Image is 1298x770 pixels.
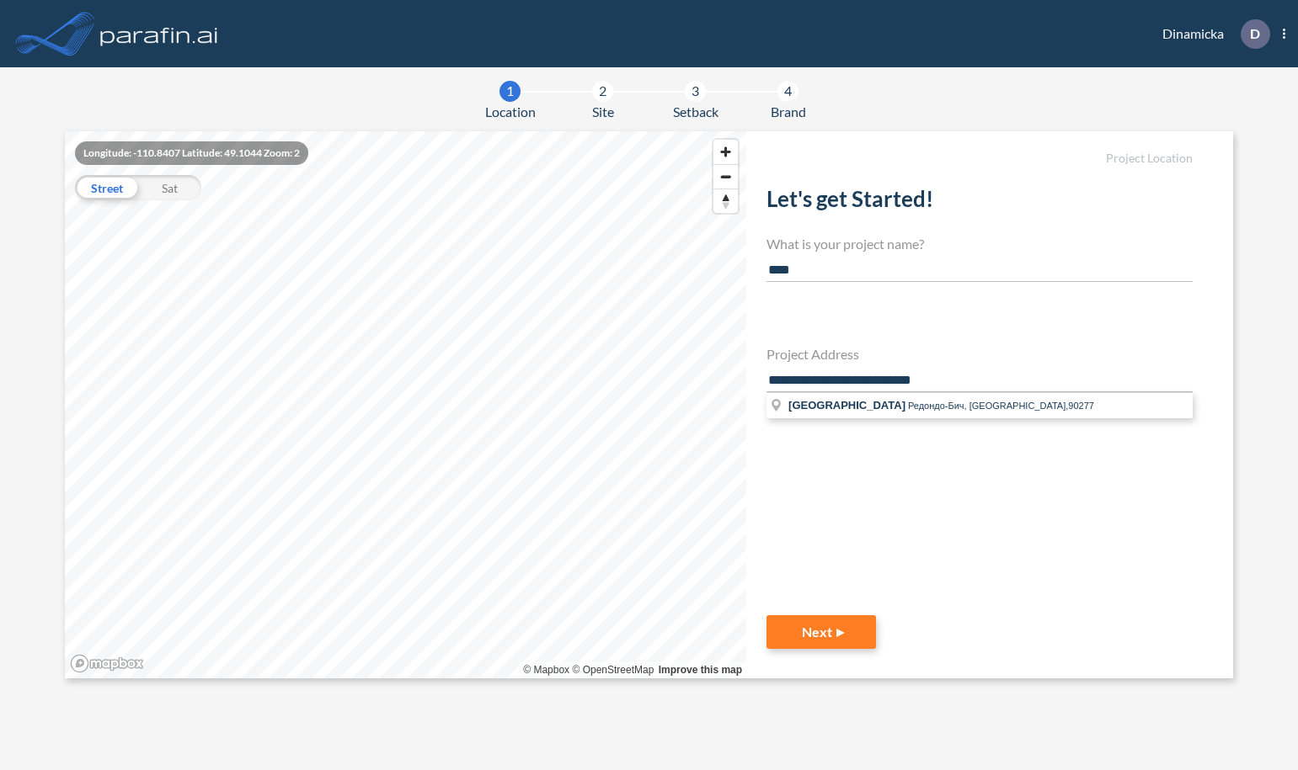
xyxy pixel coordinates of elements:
[523,664,569,676] a: Mapbox
[767,186,1193,219] h2: Let's get Started!
[713,189,738,213] button: Reset bearing to north
[713,164,738,189] button: Zoom out
[767,615,876,649] button: Next
[1137,19,1285,49] div: Dinamicka
[499,81,521,102] div: 1
[908,401,1094,411] span: Редондо-Бич, [GEOGRAPHIC_DATA],90277
[659,664,742,676] a: Improve this map
[572,664,654,676] a: OpenStreetMap
[75,175,138,200] div: Street
[685,81,706,102] div: 3
[788,399,905,412] span: [GEOGRAPHIC_DATA]
[771,102,806,122] span: Brand
[767,151,1193,166] h5: Project Location
[485,102,536,122] span: Location
[592,102,614,122] span: Site
[592,81,613,102] div: 2
[767,346,1193,362] h4: Project Address
[673,102,718,122] span: Setback
[713,165,738,189] span: Zoom out
[767,236,1193,252] h4: What is your project name?
[1250,26,1260,41] p: D
[97,17,222,50] img: logo
[138,175,201,200] div: Sat
[713,140,738,164] button: Zoom in
[777,81,799,102] div: 4
[70,654,144,673] a: Mapbox homepage
[65,131,746,678] canvas: Map
[75,141,308,165] div: Longitude: -110.8407 Latitude: 49.1044 Zoom: 2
